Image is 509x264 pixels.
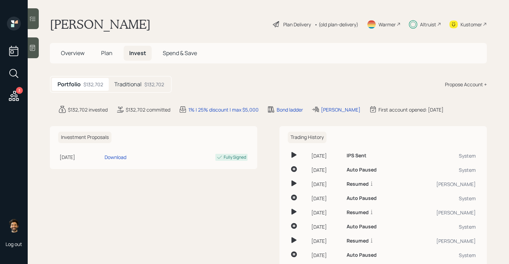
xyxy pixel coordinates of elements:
h6: Resumed [347,238,369,244]
div: 1% | 25% discount | max $5,000 [188,106,259,113]
div: First account opened: [DATE] [378,106,444,113]
div: [DATE] [311,181,341,188]
div: • (old plan-delivery) [314,21,358,28]
h6: Auto Paused [347,167,377,173]
div: Propose Account + [445,81,487,88]
div: [PERSON_NAME] [406,237,476,245]
div: System [406,166,476,174]
div: 3 [16,87,23,94]
h5: Portfolio [57,81,81,88]
div: Bond ladder [277,106,303,113]
h1: [PERSON_NAME] [50,17,151,32]
h5: Traditional [114,81,142,88]
h6: Resumed [347,210,369,215]
img: eric-schwartz-headshot.png [7,219,21,232]
div: Fully Signed [224,154,246,160]
div: Altruist [420,21,436,28]
div: [DATE] [311,237,341,245]
span: Plan [101,49,113,57]
h6: IPS Sent [347,153,366,159]
h6: Trading History [288,132,327,143]
div: $132,702 [144,81,164,88]
div: [PERSON_NAME] [406,181,476,188]
div: [DATE] [311,195,341,202]
div: [DATE] [311,209,341,216]
div: System [406,252,476,259]
div: [DATE] [311,152,341,159]
div: [PERSON_NAME] [406,209,476,216]
div: [DATE] [311,252,341,259]
h6: Investment Proposals [58,132,111,143]
span: Invest [129,49,146,57]
div: System [406,152,476,159]
div: System [406,195,476,202]
div: Kustomer [461,21,482,28]
div: [DATE] [60,153,102,161]
div: $132,702 committed [126,106,170,113]
div: Log out [6,241,22,247]
div: $132,702 [83,81,103,88]
h6: Auto Paused [347,224,377,230]
h6: Resumed [347,181,369,187]
div: System [406,223,476,230]
div: [DATE] [311,223,341,230]
div: Download [105,153,126,161]
div: Plan Delivery [283,21,311,28]
div: [PERSON_NAME] [321,106,360,113]
span: Spend & Save [163,49,197,57]
div: $132,702 invested [68,106,108,113]
div: [DATE] [311,166,341,174]
h6: Auto Paused [347,195,377,201]
h6: Auto Paused [347,252,377,258]
span: Overview [61,49,84,57]
div: Warmer [378,21,396,28]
